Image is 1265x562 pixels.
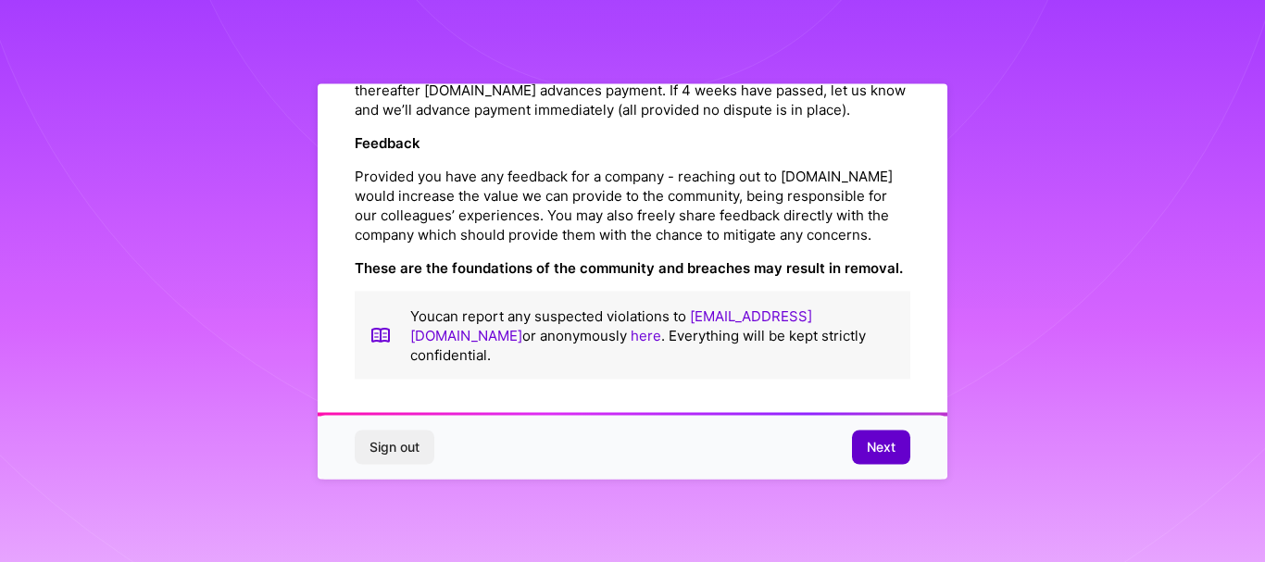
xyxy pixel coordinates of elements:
[355,166,910,244] p: Provided you have any feedback for a company - reaching out to [DOMAIN_NAME] would increase the v...
[410,306,896,364] p: You can report any suspected violations to or anonymously . Everything will be kept strictly conf...
[410,306,812,343] a: [EMAIL_ADDRESS][DOMAIN_NAME]
[369,306,392,364] img: book icon
[355,258,903,276] strong: These are the foundations of the community and breaches may result in removal.
[631,326,661,343] a: here
[355,133,420,151] strong: Feedback
[852,431,910,464] button: Next
[867,438,896,456] span: Next
[355,431,434,464] button: Sign out
[369,438,420,456] span: Sign out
